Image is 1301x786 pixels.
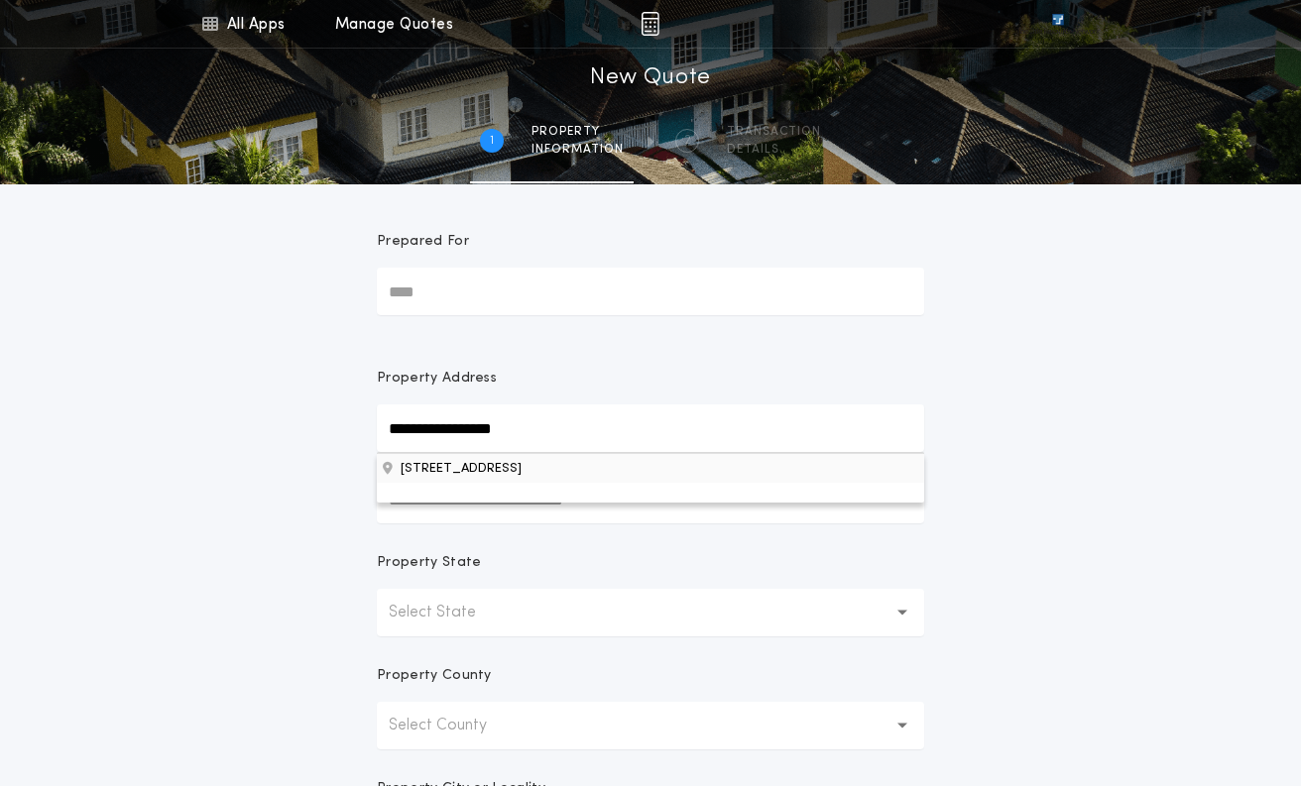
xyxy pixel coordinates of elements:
[727,124,821,140] span: Transaction
[590,62,711,94] h1: New Quote
[389,714,519,737] p: Select County
[377,702,924,749] button: Select County
[727,142,821,158] span: details
[389,601,508,624] p: Select State
[532,124,624,140] span: Property
[641,12,659,36] img: img
[377,553,481,573] p: Property State
[1016,14,1100,34] img: vs-icon
[377,232,469,252] p: Prepared For
[684,133,691,149] h2: 2
[490,133,494,149] h2: 1
[532,142,624,158] span: information
[377,666,492,686] p: Property County
[377,589,924,636] button: Select State
[377,453,924,483] button: Property Address
[377,268,924,315] input: Prepared For
[377,369,924,389] p: Property Address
